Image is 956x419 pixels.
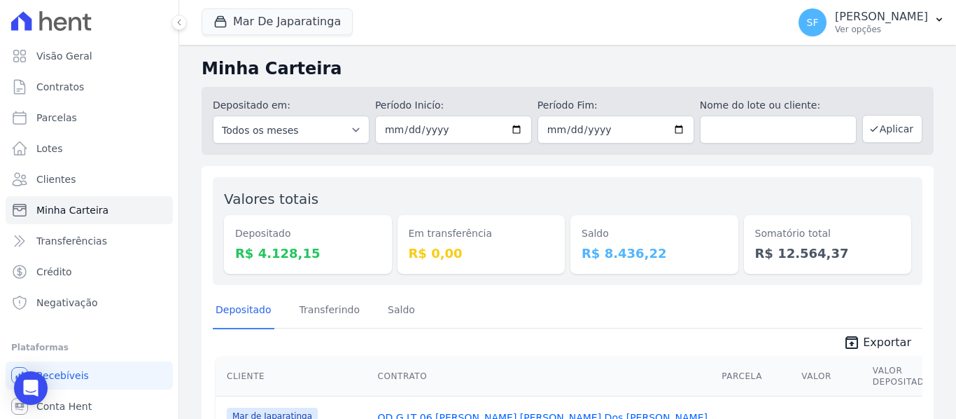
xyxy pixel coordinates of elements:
[835,24,928,35] p: Ver opções
[36,142,63,156] span: Lotes
[36,265,72,279] span: Crédito
[796,357,866,397] th: Valor
[6,135,173,163] a: Lotes
[6,258,173,286] a: Crédito
[832,334,922,354] a: unarchive Exportar
[6,289,173,317] a: Negativação
[6,362,173,390] a: Recebíveis
[863,334,911,351] span: Exportar
[36,80,84,94] span: Contratos
[235,226,381,241] dt: Depositado
[375,98,532,113] label: Período Inicío:
[807,18,819,27] span: SF
[213,293,274,329] a: Depositado
[36,234,107,248] span: Transferências
[582,244,727,263] dd: R$ 8.436,22
[235,244,381,263] dd: R$ 4.128,15
[36,172,76,186] span: Clientes
[867,357,938,397] th: Valor Depositado
[213,99,290,111] label: Depositado em:
[716,357,796,397] th: Parcela
[755,226,901,241] dt: Somatório total
[6,104,173,132] a: Parcelas
[202,8,353,35] button: Mar De Japaratinga
[36,203,108,217] span: Minha Carteira
[385,293,418,329] a: Saldo
[36,296,98,310] span: Negativação
[36,49,92,63] span: Visão Geral
[202,56,934,81] h2: Minha Carteira
[700,98,857,113] label: Nome do lote ou cliente:
[36,399,92,413] span: Conta Hent
[537,98,694,113] label: Período Fim:
[409,226,554,241] dt: Em transferência
[6,73,173,101] a: Contratos
[36,369,89,383] span: Recebíveis
[6,196,173,224] a: Minha Carteira
[582,226,727,241] dt: Saldo
[862,115,922,143] button: Aplicar
[835,10,928,24] p: [PERSON_NAME]
[787,3,956,42] button: SF [PERSON_NAME] Ver opções
[372,357,716,397] th: Contrato
[755,244,901,263] dd: R$ 12.564,37
[409,244,554,263] dd: R$ 0,00
[6,165,173,193] a: Clientes
[216,357,372,397] th: Cliente
[224,191,318,207] label: Valores totais
[36,111,77,125] span: Parcelas
[6,42,173,70] a: Visão Geral
[6,227,173,255] a: Transferências
[14,371,48,405] div: Open Intercom Messenger
[297,293,363,329] a: Transferindo
[843,334,860,351] i: unarchive
[11,339,167,356] div: Plataformas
